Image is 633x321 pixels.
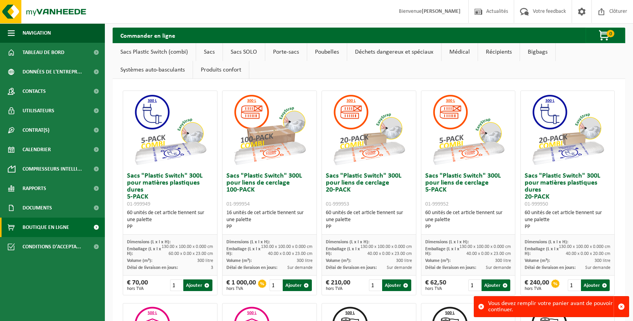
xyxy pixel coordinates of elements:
span: 130.00 x 100.00 x 0.000 cm [261,244,313,249]
span: Documents [23,198,52,218]
button: Ajouter [283,279,311,291]
a: Récipients [478,43,520,61]
img: 01-999950 [529,91,607,169]
span: Délai de livraison en jours: [226,265,277,270]
span: 300 litre [197,258,213,263]
input: 1 [568,279,580,291]
input: 1 [468,279,481,291]
span: hors TVA [127,286,148,291]
span: hors TVA [326,286,350,291]
span: Délai de livraison en jours: [425,265,476,270]
input: 1 [270,279,282,291]
span: Utilisateurs [23,101,54,120]
span: 40.00 x 0.00 x 20.00 cm [566,251,610,256]
span: Emballage (L x l x H): [525,247,559,256]
span: 0 [607,30,614,37]
input: 1 [170,279,183,291]
div: 60 unités de cet article tiennent sur une palette [425,209,511,230]
span: Volume (m³): [226,258,252,263]
button: 0 [586,28,624,43]
a: Poubelles [307,43,347,61]
span: Volume (m³): [326,258,351,263]
span: Volume (m³): [425,258,450,263]
div: PP [226,223,312,230]
span: Délai de livraison en jours: [525,265,576,270]
div: 60 unités de cet article tiennent sur une palette [525,209,610,230]
span: Sur demande [486,265,511,270]
span: Conditions d'accepta... [23,237,81,256]
span: Sur demande [287,265,313,270]
h3: Sacs "Plastic Switch" 300L pour liens de cerclage 20-PACK [326,173,412,208]
div: 16 unités de cet article tiennent sur une palette [226,209,312,230]
a: Sacs Plastic Switch (combi) [113,43,196,61]
span: Dimensions (L x l x H): [425,240,469,244]
span: Emballage (L x l x H): [425,247,459,256]
div: PP [425,223,511,230]
button: Ajouter [382,279,411,291]
span: 300 litre [595,258,610,263]
img: 01-999952 [430,91,507,169]
span: Dimensions (L x l x H): [326,240,369,244]
a: Sacs [196,43,223,61]
button: Ajouter [482,279,510,291]
span: 130.00 x 100.00 x 0.000 cm [360,244,412,249]
a: Médical [442,43,478,61]
span: Sur demande [387,265,412,270]
div: € 1 000,00 [226,279,256,291]
span: Emballage (L x l x H): [226,247,261,256]
span: 01-999953 [326,201,349,207]
span: 130.00 x 100.00 x 0.000 cm [559,244,610,249]
div: Vous devez remplir votre panier avant de pouvoir continuer. [488,297,614,317]
span: 40.00 x 0.00 x 23.00 cm [466,251,511,256]
span: Emballage (L x l x H): [127,247,161,256]
img: 01-999949 [131,91,209,169]
a: Porte-sacs [265,43,307,61]
span: hors TVA [525,286,549,291]
span: 01-999950 [525,201,548,207]
span: 300 litre [396,258,412,263]
span: Emballage (L x l x H): [326,247,360,256]
span: Dimensions (L x l x H): [127,240,170,244]
button: Ajouter [581,279,610,291]
a: Sacs SOLO [223,43,265,61]
span: Contacts [23,82,46,101]
span: Contrat(s) [23,120,49,140]
span: Boutique en ligne [23,218,69,237]
span: Données de l'entrepr... [23,62,82,82]
div: € 240,00 [525,279,549,291]
span: hors TVA [226,286,256,291]
span: 130.00 x 100.00 x 0.000 cm [162,244,213,249]
span: 130.00 x 100.00 x 0.000 cm [459,244,511,249]
span: Sur demande [585,265,610,270]
span: 3 [211,265,213,270]
img: 01-999953 [330,91,408,169]
span: 300 litre [495,258,511,263]
h2: Commander en ligne [113,28,183,43]
span: Rapports [23,179,46,198]
span: Délai de livraison en jours: [127,265,178,270]
div: € 210,00 [326,279,350,291]
span: 300 litre [297,258,313,263]
span: 01-999949 [127,201,150,207]
span: Délai de livraison en jours: [326,265,377,270]
div: 60 unités de cet article tiennent sur une palette [326,209,412,230]
h3: Sacs "Plastic Switch" 300L pour liens de cerclage 100-PACK [226,173,312,208]
span: 40.00 x 0.00 x 23.00 cm [367,251,412,256]
div: PP [127,223,213,230]
h3: Sacs "Plastic Switch" 300L pour matières plastiques dures 20-PACK [525,173,610,208]
a: Déchets dangereux et spéciaux [347,43,441,61]
span: 01-999954 [226,201,250,207]
h3: Sacs "Plastic Switch" 300L pour matières plastiques dures 5-PACK [127,173,213,208]
span: Dimensions (L x l x H): [226,240,270,244]
div: € 70,00 [127,279,148,291]
a: Produits confort [193,61,249,79]
h3: Sacs "Plastic Switch" 300L pour liens de cerclage 5-PACK [425,173,511,208]
span: Navigation [23,23,51,43]
span: Tableau de bord [23,43,64,62]
div: 60 unités de cet article tiennent sur une palette [127,209,213,230]
span: Compresseurs intelli... [23,159,82,179]
span: hors TVA [425,286,446,291]
span: Volume (m³): [127,258,152,263]
input: 1 [369,279,381,291]
span: 40.00 x 0.00 x 23.00 cm [268,251,313,256]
